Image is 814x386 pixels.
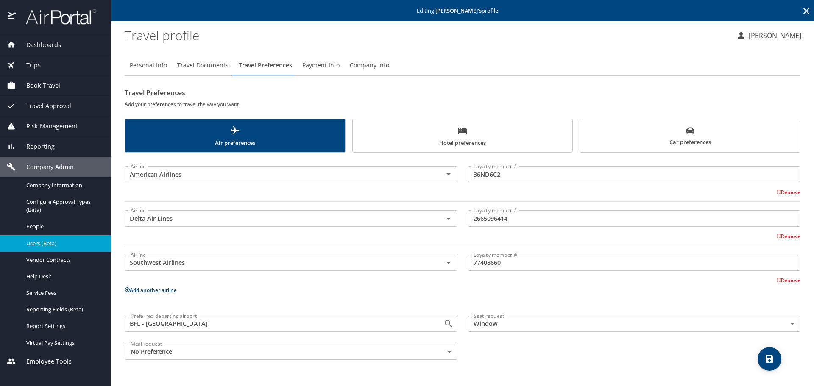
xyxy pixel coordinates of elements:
[16,142,55,151] span: Reporting
[26,239,101,247] span: Users (Beta)
[435,7,482,14] strong: [PERSON_NAME] 's
[125,119,800,153] div: scrollable force tabs example
[26,272,101,280] span: Help Desk
[443,168,454,180] button: Open
[125,86,800,100] h2: Travel Preferences
[26,305,101,314] span: Reporting Fields (Beta)
[16,357,72,366] span: Employee Tools
[16,40,61,50] span: Dashboards
[26,339,101,347] span: Virtual Pay Settings
[746,31,801,41] p: [PERSON_NAME]
[125,100,800,108] h6: Add your preferences to travel the way you want
[16,162,74,172] span: Company Admin
[776,189,800,196] button: Remove
[239,60,292,71] span: Travel Preferences
[585,126,795,147] span: Car preferences
[8,8,17,25] img: icon-airportal.png
[177,60,229,71] span: Travel Documents
[16,122,78,131] span: Risk Management
[127,213,430,224] input: Select an Airline
[130,125,340,148] span: Air preferences
[125,286,177,294] button: Add another airline
[776,277,800,284] button: Remove
[127,318,430,329] input: Search for and select an airport
[125,344,457,360] div: No Preference
[350,60,389,71] span: Company Info
[26,256,101,264] span: Vendor Contracts
[125,22,729,48] h1: Travel profile
[733,28,805,43] button: [PERSON_NAME]
[443,318,454,330] button: Open
[26,198,101,214] span: Configure Approval Types (Beta)
[16,61,41,70] span: Trips
[443,257,454,269] button: Open
[127,169,430,180] input: Select an Airline
[302,60,340,71] span: Payment Info
[26,222,101,230] span: People
[114,8,811,14] p: Editing profile
[443,213,454,225] button: Open
[16,101,71,111] span: Travel Approval
[468,316,800,332] div: Window
[125,55,800,75] div: Profile
[26,322,101,330] span: Report Settings
[127,257,430,268] input: Select an Airline
[130,60,167,71] span: Personal Info
[776,233,800,240] button: Remove
[26,181,101,189] span: Company Information
[17,8,96,25] img: airportal-logo.png
[758,347,781,371] button: save
[358,125,568,148] span: Hotel preferences
[16,81,60,90] span: Book Travel
[26,289,101,297] span: Service Fees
